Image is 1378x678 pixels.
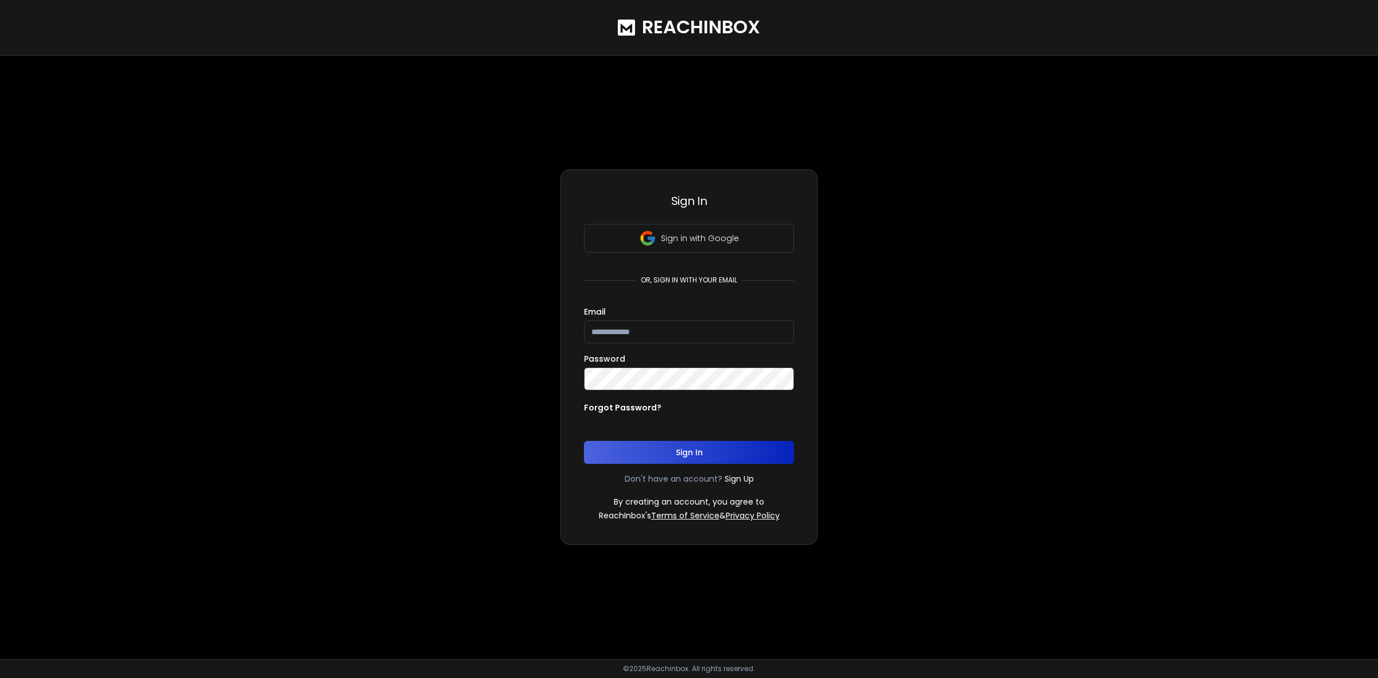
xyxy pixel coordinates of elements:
[584,224,794,253] button: Sign in with Google
[725,473,754,485] a: Sign Up
[636,276,742,285] p: or, sign in with your email
[584,441,794,464] button: Sign In
[642,17,760,38] h1: ReachInbox
[584,402,661,413] p: Forgot Password?
[584,355,625,363] label: Password
[618,20,635,36] img: logo
[623,664,755,673] p: © 2025 Reachinbox. All rights reserved.
[651,510,719,521] a: Terms of Service
[625,473,722,485] p: Don't have an account?
[584,308,606,316] label: Email
[614,496,764,507] p: By creating an account, you agree to
[661,233,739,244] p: Sign in with Google
[726,510,780,521] a: Privacy Policy
[584,193,794,209] h3: Sign In
[618,5,760,51] a: ReachInbox
[599,510,780,521] p: ReachInbox's &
